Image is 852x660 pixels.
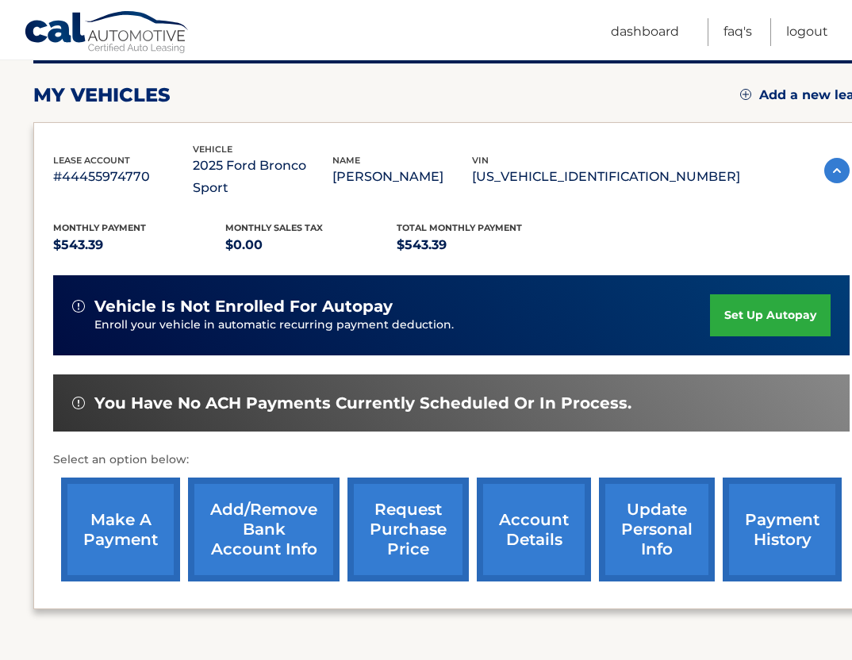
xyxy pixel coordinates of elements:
a: FAQ's [723,18,752,46]
a: set up autopay [710,294,831,336]
img: accordion-active.svg [824,158,850,183]
p: #44455974770 [53,166,193,188]
a: account details [477,478,591,581]
span: name [332,155,360,166]
span: Monthly sales Tax [225,222,323,233]
p: $543.39 [397,234,569,256]
span: vehicle is not enrolled for autopay [94,297,393,317]
p: [PERSON_NAME] [332,166,472,188]
span: lease account [53,155,130,166]
span: vin [472,155,489,166]
a: Dashboard [611,18,679,46]
p: [US_VEHICLE_IDENTIFICATION_NUMBER] [472,166,740,188]
img: add.svg [740,89,751,100]
p: 2025 Ford Bronco Sport [193,155,332,199]
span: vehicle [193,144,232,155]
a: make a payment [61,478,180,581]
a: Add/Remove bank account info [188,478,340,581]
span: Monthly Payment [53,222,146,233]
p: Select an option below: [53,451,850,470]
span: You have no ACH payments currently scheduled or in process. [94,393,631,413]
p: Enroll your vehicle in automatic recurring payment deduction. [94,317,710,334]
span: Total Monthly Payment [397,222,522,233]
a: payment history [723,478,842,581]
img: alert-white.svg [72,300,85,313]
img: alert-white.svg [72,397,85,409]
p: $0.00 [225,234,397,256]
a: update personal info [599,478,715,581]
h2: my vehicles [33,83,171,107]
a: Logout [786,18,828,46]
a: Cal Automotive [24,10,190,56]
p: $543.39 [53,234,225,256]
a: request purchase price [347,478,469,581]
